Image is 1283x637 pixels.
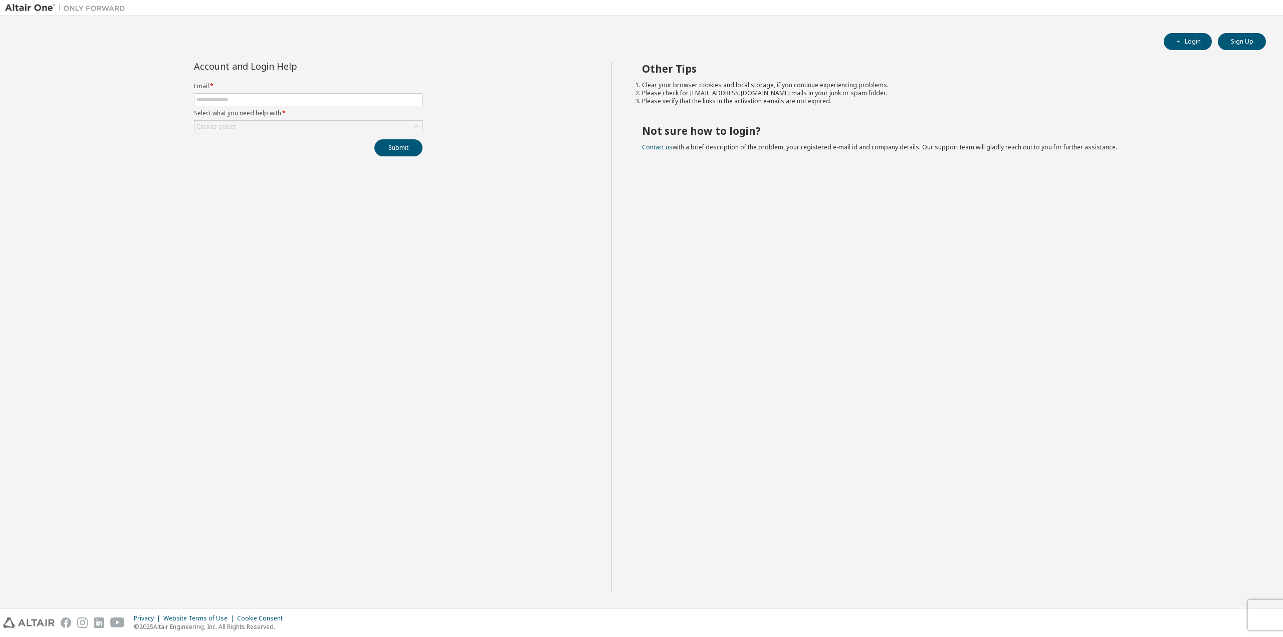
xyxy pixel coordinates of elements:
p: © 2025 Altair Engineering, Inc. All Rights Reserved. [134,622,289,631]
img: youtube.svg [110,617,125,628]
span: with a brief description of the problem, your registered e-mail id and company details. Our suppo... [642,143,1117,151]
div: Click to select [196,123,236,131]
div: Cookie Consent [237,614,289,622]
div: Account and Login Help [194,62,377,70]
div: Click to select [194,121,422,133]
img: altair_logo.svg [3,617,55,628]
h2: Other Tips [642,62,1248,75]
label: Select what you need help with [194,109,422,117]
li: Clear your browser cookies and local storage, if you continue experiencing problems. [642,81,1248,89]
h2: Not sure how to login? [642,124,1248,137]
li: Please check for [EMAIL_ADDRESS][DOMAIN_NAME] mails in your junk or spam folder. [642,89,1248,97]
li: Please verify that the links in the activation e-mails are not expired. [642,97,1248,105]
button: Login [1164,33,1212,50]
label: Email [194,82,422,90]
div: Website Terms of Use [163,614,237,622]
div: Privacy [134,614,163,622]
a: Contact us [642,143,673,151]
img: linkedin.svg [94,617,104,628]
img: facebook.svg [61,617,71,628]
img: Altair One [5,3,130,13]
button: Submit [374,139,422,156]
img: instagram.svg [77,617,88,628]
button: Sign Up [1218,33,1266,50]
